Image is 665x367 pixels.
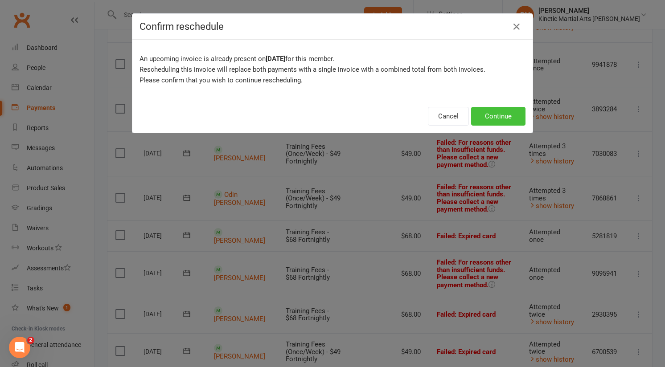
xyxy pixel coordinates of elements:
[9,337,30,358] iframe: Intercom live chat
[140,21,525,32] h4: Confirm reschedule
[266,55,285,63] b: [DATE]
[140,53,525,86] p: An upcoming invoice is already present on for this member. Rescheduling this invoice will replace...
[27,337,34,344] span: 2
[509,20,524,34] button: Close
[471,107,525,126] button: Continue
[428,107,469,126] button: Cancel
